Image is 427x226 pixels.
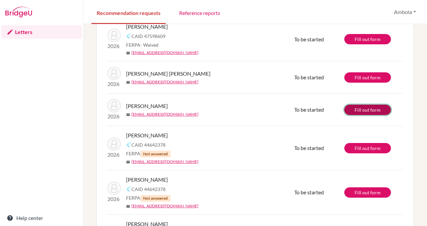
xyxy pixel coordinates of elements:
span: To be started [294,36,324,42]
span: FERPA [126,194,170,202]
span: Not answered [140,151,170,157]
a: [EMAIL_ADDRESS][DOMAIN_NAME] [131,50,198,56]
span: mail [126,204,130,208]
span: mail [126,51,130,55]
span: [PERSON_NAME] [126,102,168,110]
img: Common App logo [126,33,131,39]
a: [EMAIL_ADDRESS][DOMAIN_NAME] [131,111,198,117]
a: [EMAIL_ADDRESS][DOMAIN_NAME] [131,79,198,85]
a: Fill out form [344,143,391,153]
span: mail [126,160,130,164]
span: To be started [294,189,324,195]
span: To be started [294,74,324,80]
a: Fill out form [344,105,391,115]
a: [EMAIL_ADDRESS][DOMAIN_NAME] [131,203,198,209]
span: [PERSON_NAME] [126,131,168,139]
a: Letters [1,25,82,39]
img: Common App logo [126,186,131,192]
a: Fill out form [344,187,391,198]
img: Brewer, Alana [107,182,121,195]
span: CAID 47598609 [131,33,165,40]
p: 2026 [107,151,121,159]
span: To be started [294,106,324,113]
span: CAID 44642378 [131,141,165,148]
span: To be started [294,145,324,151]
a: Fill out form [344,72,391,83]
p: 2026 [107,195,121,203]
img: Herrera Lopez, Isabella [107,67,121,80]
p: 2026 [107,80,121,88]
span: mail [126,80,130,84]
p: 2026 [107,112,121,120]
a: Help center [1,211,82,225]
a: Fill out form [344,34,391,44]
img: Bridge-U [5,7,32,17]
img: Brewer, Alana [107,137,121,151]
span: FERPA [126,150,170,157]
a: Recommendation requests [91,1,166,24]
span: [PERSON_NAME] [126,23,168,31]
a: [EMAIL_ADDRESS][DOMAIN_NAME] [131,159,198,165]
img: Common App logo [126,142,131,147]
span: CAID 44642378 [131,186,165,193]
a: Reference reports [174,1,226,24]
img: Padilla, Letizia [107,99,121,112]
span: mail [126,113,130,117]
span: FERPA [126,41,158,48]
button: Ambola [391,6,419,18]
p: 2026 [107,42,121,50]
span: - Waived [140,42,158,48]
span: [PERSON_NAME] [PERSON_NAME] [126,70,210,78]
img: Di Martino, Ugo [107,29,121,42]
span: Not answered [140,195,170,202]
span: [PERSON_NAME] [126,176,168,184]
